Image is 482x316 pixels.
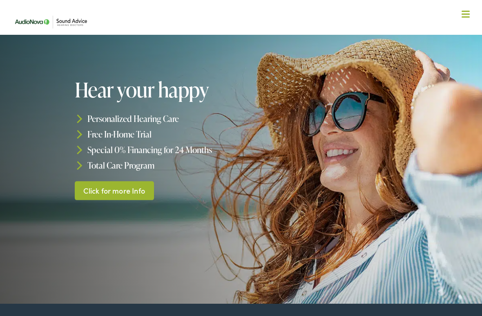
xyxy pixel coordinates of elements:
[75,111,316,126] li: Personalized Hearing Care
[16,33,473,58] a: What We Offer
[75,157,316,173] li: Total Care Program
[75,126,316,142] li: Free In-Home Trial
[75,181,154,200] a: Click for more Info
[75,78,316,101] h1: Hear your happy
[75,142,316,158] li: Special 0% Financing for 24 Months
